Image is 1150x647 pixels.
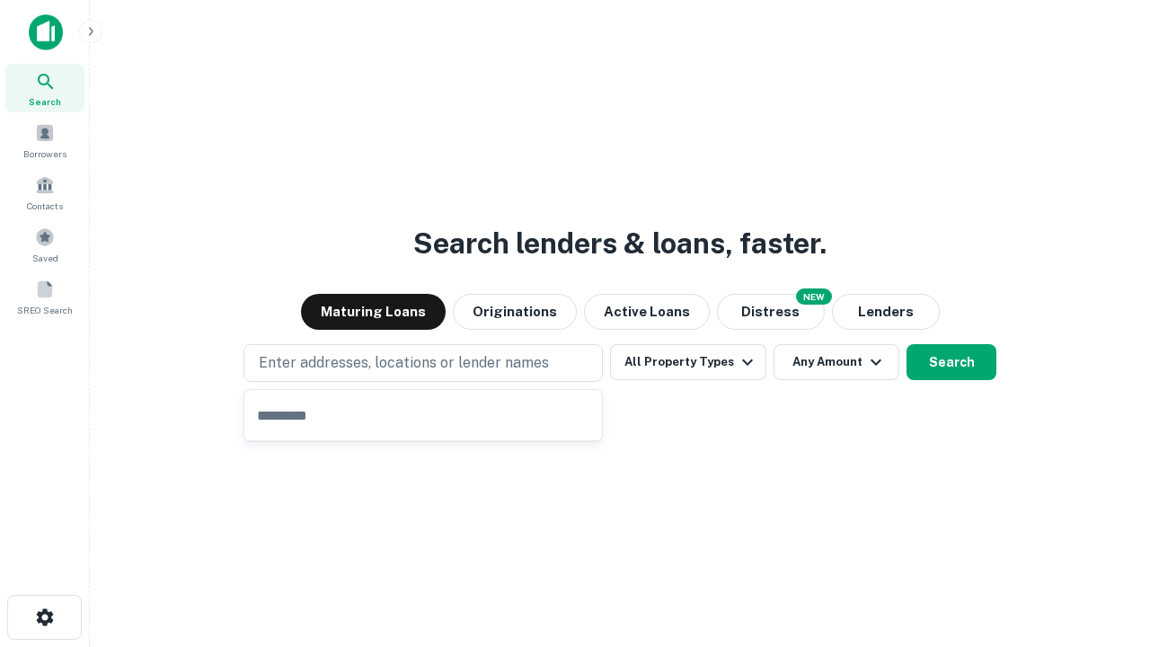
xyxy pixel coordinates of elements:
button: Enter addresses, locations or lender names [243,344,603,382]
span: SREO Search [17,303,73,317]
button: Maturing Loans [301,294,446,330]
iframe: Chat Widget [1060,503,1150,589]
span: Saved [32,251,58,265]
div: NEW [796,288,832,305]
a: Borrowers [5,116,84,164]
button: Lenders [832,294,940,330]
span: Contacts [27,199,63,213]
button: Active Loans [584,294,710,330]
span: Search [29,94,61,109]
button: Search [907,344,996,380]
span: Borrowers [23,146,66,161]
button: All Property Types [610,344,766,380]
a: Search [5,64,84,112]
a: Saved [5,220,84,269]
a: SREO Search [5,272,84,321]
h3: Search lenders & loans, faster. [413,222,827,265]
img: capitalize-icon.png [29,14,63,50]
button: Search distressed loans with lien and other non-mortgage details. [717,294,825,330]
button: Any Amount [774,344,899,380]
p: Enter addresses, locations or lender names [259,352,549,374]
a: Contacts [5,168,84,217]
button: Originations [453,294,577,330]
